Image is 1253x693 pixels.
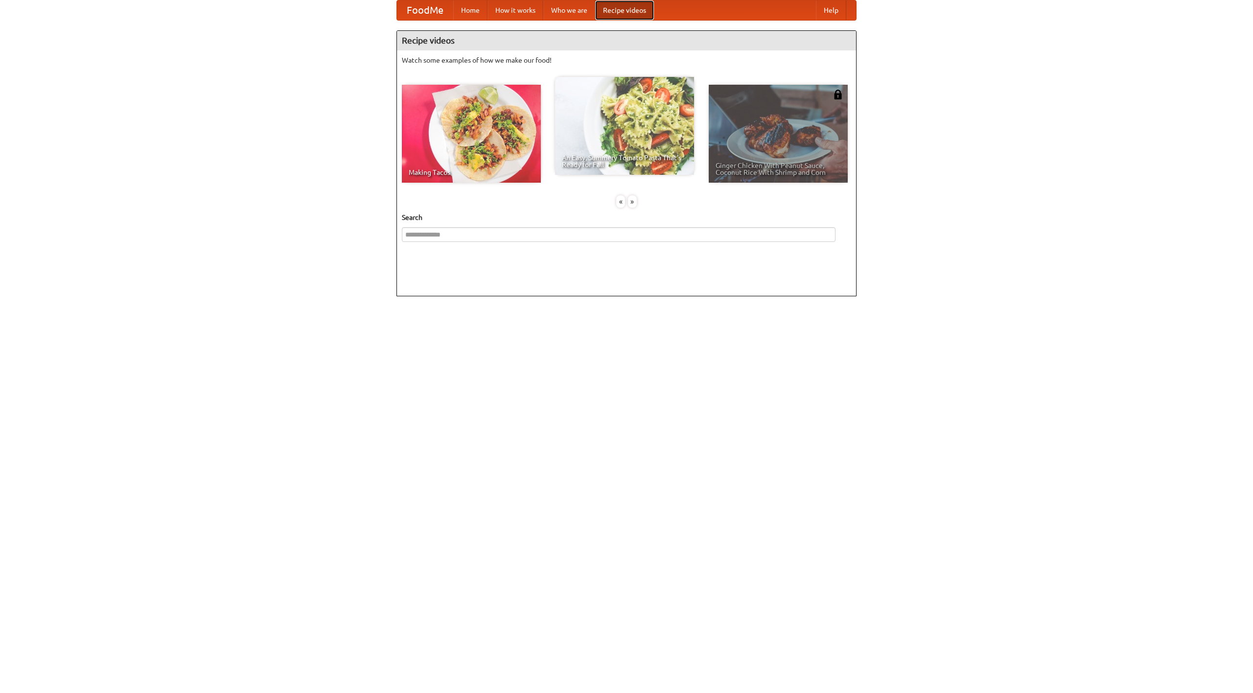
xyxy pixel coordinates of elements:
a: Making Tacos [402,85,541,183]
h4: Recipe videos [397,31,856,50]
h5: Search [402,213,851,222]
a: Recipe videos [595,0,654,20]
a: How it works [487,0,543,20]
a: Home [453,0,487,20]
span: An Easy, Summery Tomato Pasta That's Ready for Fall [562,154,687,168]
a: An Easy, Summery Tomato Pasta That's Ready for Fall [555,77,694,175]
a: FoodMe [397,0,453,20]
a: Help [816,0,846,20]
img: 483408.png [833,90,843,99]
div: « [616,195,625,208]
a: Who we are [543,0,595,20]
span: Making Tacos [409,169,534,176]
div: » [628,195,637,208]
p: Watch some examples of how we make our food! [402,55,851,65]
